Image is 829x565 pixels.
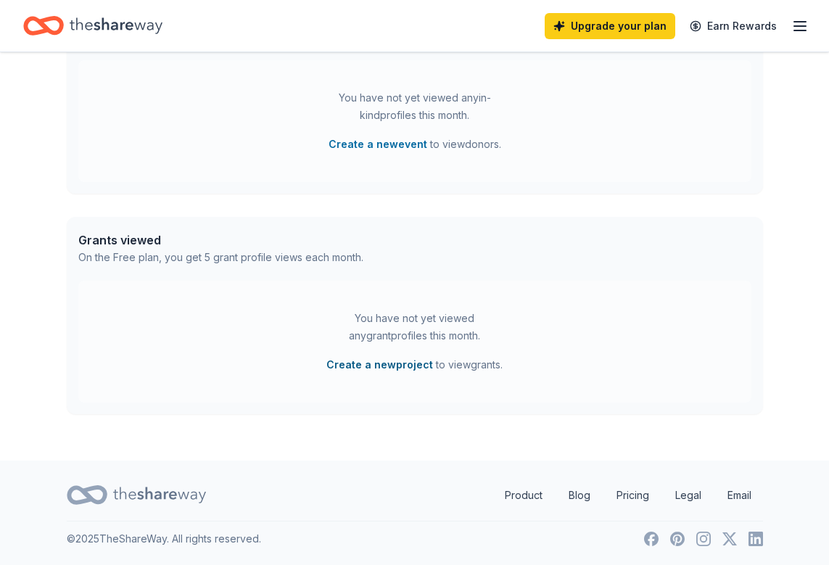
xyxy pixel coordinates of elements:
a: Product [493,481,554,510]
span: to view grants . [326,356,503,374]
a: Legal [664,481,713,510]
div: You have not yet viewed any in-kind profiles this month. [324,89,506,124]
nav: quick links [493,481,763,510]
p: © 2025 TheShareWay. All rights reserved. [67,530,261,548]
div: Grants viewed [78,231,363,249]
a: Pricing [605,481,661,510]
div: You have not yet viewed any grant profiles this month. [324,310,506,345]
a: Home [23,9,162,43]
div: On the Free plan, you get 5 grant profile views each month. [78,249,363,266]
a: Upgrade your plan [545,13,675,39]
span: to view donors . [329,136,501,153]
a: Email [716,481,763,510]
a: Earn Rewards [681,13,785,39]
a: Blog [557,481,602,510]
button: Create a newevent [329,136,427,153]
button: Create a newproject [326,356,433,374]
